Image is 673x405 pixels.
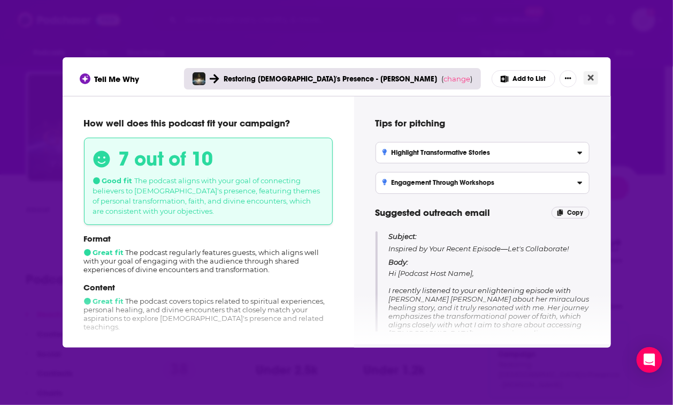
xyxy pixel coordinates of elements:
[584,71,598,85] button: Close
[93,176,133,185] span: Good fit
[84,248,124,257] span: Great fit
[383,179,495,186] h3: Engagement Through Workshops
[95,74,140,84] span: Tell Me Why
[388,231,417,241] span: Subject:
[193,72,205,85] img: Living God's Light
[81,75,89,82] img: tell me why sparkle
[441,74,472,83] span: ( )
[568,209,584,216] span: Copy
[388,231,590,253] p: Inspired by Your Recent Episode—Let's Collaborate!
[84,282,333,331] div: The podcast covers topics related to spiritual experiences, personal healing, and divine encounte...
[224,74,437,84] span: Restoring [DEMOGRAPHIC_DATA]'s Presence - [PERSON_NAME]
[443,74,470,83] span: change
[388,258,408,266] span: Body:
[119,147,213,171] h3: 7 out of 10
[376,207,491,219] span: Suggested outreach email
[637,347,662,373] div: Open Intercom Messenger
[84,297,124,305] span: Great fit
[383,149,491,156] h3: Highlight Transformative Stories
[84,117,333,129] p: How well does this podcast fit your campaign?
[376,117,590,129] h4: Tips for pitching
[84,282,333,292] p: Content
[492,70,555,87] button: Add to List
[560,70,577,87] button: Show More Button
[84,234,333,274] div: The podcast regularly features guests, which aligns well with your goal of engaging with the audi...
[93,176,320,215] span: The podcast aligns with your goal of connecting believers to [DEMOGRAPHIC_DATA]'s presence, featu...
[84,234,333,244] p: Format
